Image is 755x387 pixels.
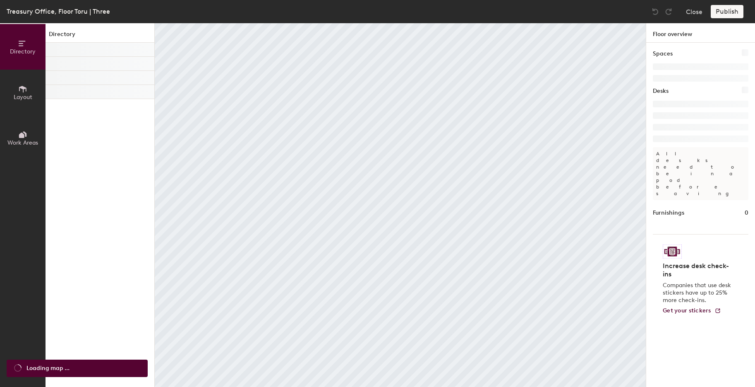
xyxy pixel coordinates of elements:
img: Sticker logo [663,244,682,259]
span: Loading map ... [26,364,70,373]
h1: Furnishings [653,208,684,218]
h4: Increase desk check-ins [663,262,733,278]
h1: Spaces [653,49,673,58]
h1: Floor overview [646,23,755,43]
div: Treasury Office, Floor Toru | Three [7,6,110,17]
button: Close [686,5,702,18]
h1: Directory [46,30,154,43]
h1: Desks [653,87,669,96]
p: All desks need to be in a pod before saving [653,147,748,200]
p: Companies that use desk stickers have up to 25% more check-ins. [663,282,733,304]
img: Undo [651,7,659,16]
span: Layout [14,94,32,101]
img: Redo [664,7,673,16]
span: Get your stickers [663,307,711,314]
h1: 0 [745,208,748,218]
span: Directory [10,48,36,55]
span: Work Areas [7,139,38,146]
a: Get your stickers [663,307,721,314]
canvas: Map [155,23,646,387]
